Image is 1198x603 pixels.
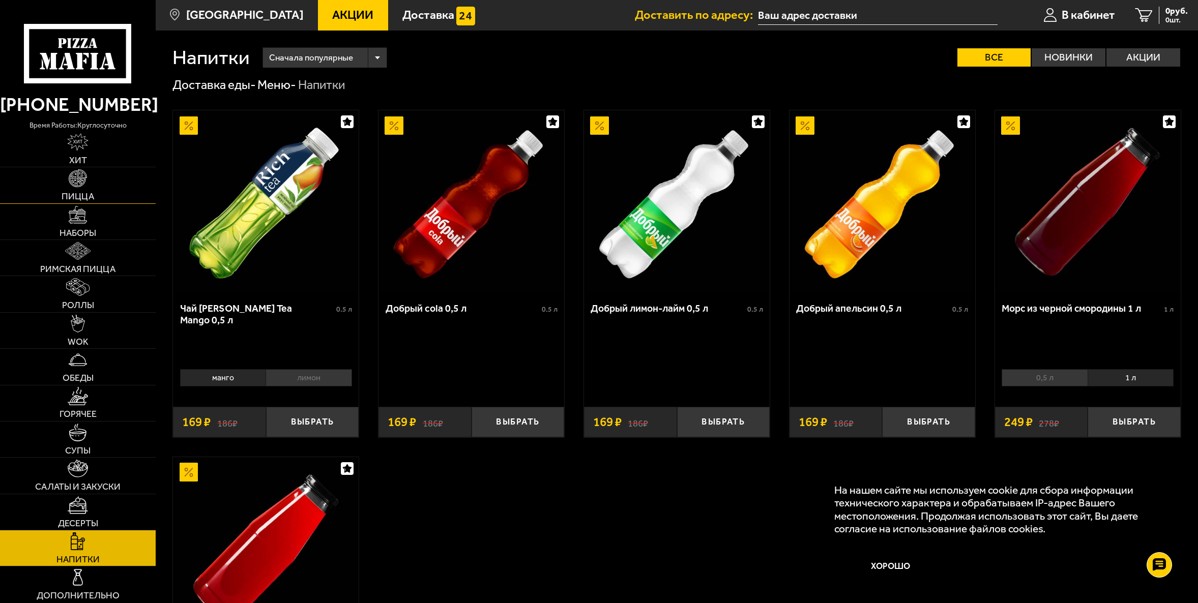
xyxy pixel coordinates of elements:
li: 0,5 л [1002,369,1088,386]
img: Добрый апельсин 0,5 л [791,110,974,293]
a: Меню- [257,77,296,92]
span: Акции [332,9,373,21]
s: 186 ₽ [217,416,238,429]
span: Роллы [62,301,94,310]
span: В кабинет [1062,9,1115,21]
span: Доставка [402,9,454,21]
li: 1 л [1088,369,1174,386]
img: Акционный [180,116,198,135]
img: Морс из черной смородины 1 л [997,110,1179,293]
span: WOK [68,338,89,347]
span: [GEOGRAPHIC_DATA] [186,9,304,21]
div: 0 [173,365,359,397]
div: Чай [PERSON_NAME] Tea Mango 0,5 л [180,303,334,326]
img: Добрый cola 0,5 л [380,110,563,293]
img: Акционный [796,116,814,135]
span: Наборы [60,229,96,238]
a: АкционныйДобрый лимон-лайм 0,5 л [584,110,770,293]
img: Акционный [180,463,198,481]
span: 169 ₽ [388,416,416,429]
span: 169 ₽ [182,416,211,429]
a: Доставка еды- [172,77,256,92]
img: 15daf4d41897b9f0e9f617042186c801.svg [456,7,475,25]
span: Доставить по адресу: [635,9,758,21]
span: Напитки [56,555,100,564]
img: Чай Rich Green Tea Mango 0,5 л [174,110,357,293]
button: Выбрать [1088,407,1181,437]
img: Акционный [1001,116,1020,135]
span: Обеды [63,374,94,383]
label: Акции [1106,48,1180,67]
img: Добрый лимон-лайм 0,5 л [586,110,768,293]
span: 0 шт. [1165,16,1188,24]
span: Десерты [58,519,98,528]
a: АкционныйДобрый cola 0,5 л [378,110,564,293]
span: Пицца [62,192,94,201]
span: 1 л [1164,305,1174,314]
img: Акционный [590,116,609,135]
span: Римская пицца [40,265,115,274]
li: манго [180,369,266,386]
span: Горячее [60,410,97,419]
span: 169 ₽ [593,416,622,429]
span: Хит [69,156,87,165]
p: На нашем сайте мы используем cookie для сбора информации технического характера и обрабатываем IP... [834,484,1162,535]
div: Добрый лимон-лайм 0,5 л [591,303,744,315]
h1: Напитки [172,47,250,67]
a: АкционныйДобрый апельсин 0,5 л [790,110,975,293]
label: Все [957,48,1031,67]
button: Выбрать [677,407,770,437]
span: 169 ₽ [799,416,827,429]
s: 186 ₽ [628,416,648,429]
span: 0.5 л [542,305,558,314]
span: Дополнительно [37,591,120,600]
label: Новинки [1032,48,1105,67]
span: 0.5 л [952,305,968,314]
button: Выбрать [882,407,975,437]
div: Добрый апельсин 0,5 л [796,303,950,315]
span: Салаты и закуски [35,483,121,492]
input: Ваш адрес доставки [758,6,998,25]
img: Акционный [385,116,403,135]
span: 0 руб. [1165,7,1188,15]
div: 0 [995,365,1181,397]
s: 186 ₽ [833,416,854,429]
div: Добрый cola 0,5 л [386,303,539,315]
div: Напитки [298,77,345,93]
li: лимон [266,369,352,386]
button: Хорошо [834,547,947,585]
span: 0.5 л [747,305,763,314]
s: 278 ₽ [1039,416,1059,429]
a: АкционныйЧай Rich Green Tea Mango 0,5 л [173,110,359,293]
span: Сначала популярные [269,46,353,70]
button: Выбрать [266,407,359,437]
div: Морс из черной смородины 1 л [1002,303,1161,315]
span: 249 ₽ [1004,416,1033,429]
span: Супы [65,446,91,456]
s: 186 ₽ [423,416,443,429]
span: 0.5 л [336,305,352,314]
a: АкционныйМорс из черной смородины 1 л [995,110,1181,293]
button: Выбрать [472,407,565,437]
